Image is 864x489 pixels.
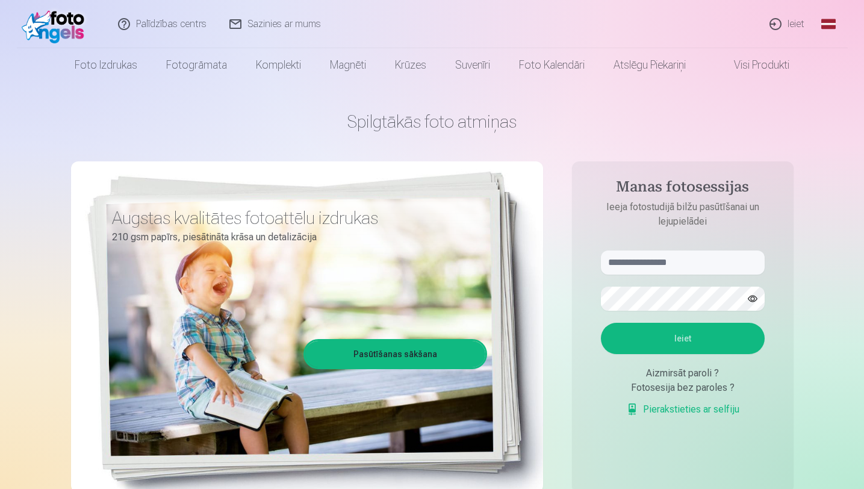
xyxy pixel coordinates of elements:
a: Pasūtīšanas sākšana [305,341,485,367]
p: Ieeja fotostudijā bilžu pasūtīšanai un lejupielādei [589,200,777,229]
h1: Spilgtākās foto atmiņas [71,111,794,132]
button: Ieiet [601,323,765,354]
a: Suvenīri [441,48,505,82]
a: Komplekti [241,48,315,82]
p: 210 gsm papīrs, piesātināta krāsa un detalizācija [112,229,478,246]
a: Fotogrāmata [152,48,241,82]
a: Foto kalendāri [505,48,599,82]
a: Foto izdrukas [60,48,152,82]
a: Pierakstieties ar selfiju [626,402,739,417]
a: Magnēti [315,48,381,82]
a: Atslēgu piekariņi [599,48,700,82]
div: Fotosesija bez paroles ? [601,381,765,395]
a: Visi produkti [700,48,804,82]
img: /fa1 [22,5,91,43]
div: Aizmirsāt paroli ? [601,366,765,381]
h3: Augstas kvalitātes fotoattēlu izdrukas [112,207,478,229]
a: Krūzes [381,48,441,82]
h4: Manas fotosessijas [589,178,777,200]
